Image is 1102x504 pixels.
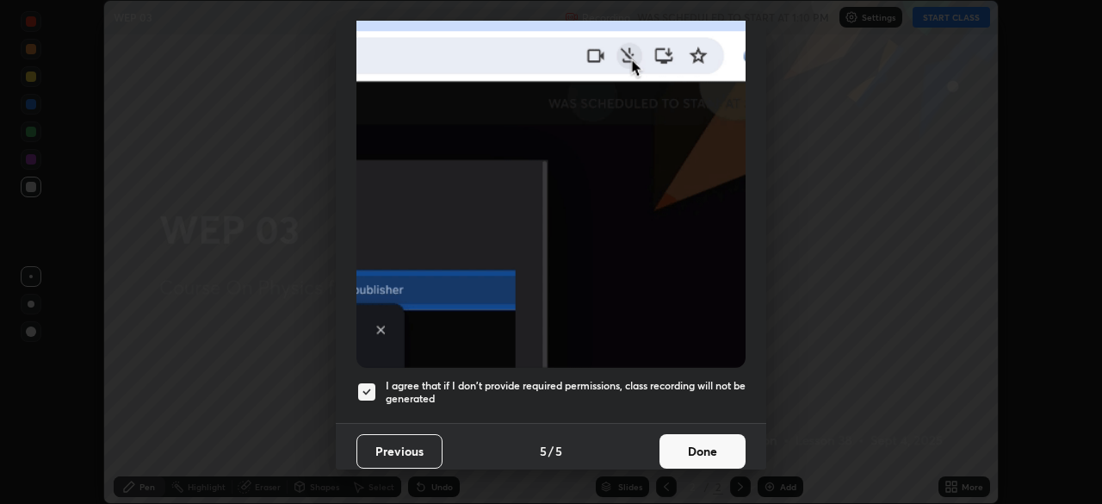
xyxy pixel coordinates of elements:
[540,442,547,460] h4: 5
[555,442,562,460] h4: 5
[659,434,746,469] button: Done
[356,434,443,469] button: Previous
[386,379,746,406] h5: I agree that if I don't provide required permissions, class recording will not be generated
[548,442,554,460] h4: /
